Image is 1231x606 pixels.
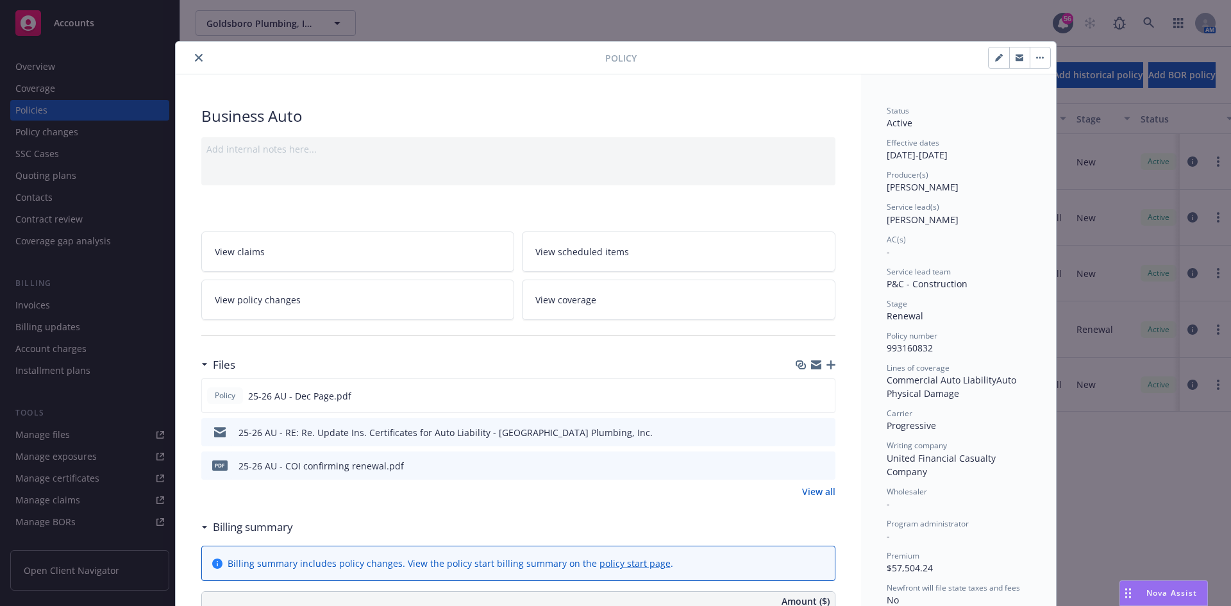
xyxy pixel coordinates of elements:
[522,231,835,272] a: View scheduled items
[887,486,927,497] span: Wholesaler
[818,389,830,403] button: preview file
[819,426,830,439] button: preview file
[887,374,996,386] span: Commercial Auto Liability
[239,426,653,439] div: 25-26 AU - RE: Re. Update Ins. Certificates for Auto Liability - [GEOGRAPHIC_DATA] Plumbing, Inc.
[887,562,933,574] span: $57,504.24
[887,408,912,419] span: Carrier
[887,530,890,542] span: -
[798,426,808,439] button: download file
[887,518,969,529] span: Program administrator
[887,117,912,129] span: Active
[1119,580,1208,606] button: Nova Assist
[535,293,596,307] span: View coverage
[887,419,936,432] span: Progressive
[605,51,637,65] span: Policy
[206,142,830,156] div: Add internal notes here...
[887,214,959,226] span: [PERSON_NAME]
[798,389,808,403] button: download file
[201,357,235,373] div: Files
[212,460,228,470] span: pdf
[887,246,890,258] span: -
[215,245,265,258] span: View claims
[887,298,907,309] span: Stage
[887,452,998,478] span: United Financial Casualty Company
[213,519,293,535] h3: Billing summary
[201,105,835,127] div: Business Auto
[798,459,808,473] button: download file
[887,374,1019,400] span: Auto Physical Damage
[887,310,923,322] span: Renewal
[248,389,351,403] span: 25-26 AU - Dec Page.pdf
[887,342,933,354] span: 993160832
[887,234,906,245] span: AC(s)
[201,231,515,272] a: View claims
[535,245,629,258] span: View scheduled items
[201,280,515,320] a: View policy changes
[887,330,937,341] span: Policy number
[887,169,928,180] span: Producer(s)
[201,519,293,535] div: Billing summary
[239,459,404,473] div: 25-26 AU - COI confirming renewal.pdf
[887,181,959,193] span: [PERSON_NAME]
[887,582,1020,593] span: Newfront will file state taxes and fees
[191,50,206,65] button: close
[887,266,951,277] span: Service lead team
[887,498,890,510] span: -
[212,390,238,401] span: Policy
[522,280,835,320] a: View coverage
[1120,581,1136,605] div: Drag to move
[887,440,947,451] span: Writing company
[887,105,909,116] span: Status
[887,137,1030,162] div: [DATE] - [DATE]
[599,557,671,569] a: policy start page
[887,362,950,373] span: Lines of coverage
[1146,587,1197,598] span: Nova Assist
[213,357,235,373] h3: Files
[215,293,301,307] span: View policy changes
[228,557,673,570] div: Billing summary includes policy changes. View the policy start billing summary on the .
[887,201,939,212] span: Service lead(s)
[887,550,919,561] span: Premium
[819,459,830,473] button: preview file
[802,485,835,498] a: View all
[887,278,967,290] span: P&C - Construction
[887,137,939,148] span: Effective dates
[887,594,899,606] span: No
